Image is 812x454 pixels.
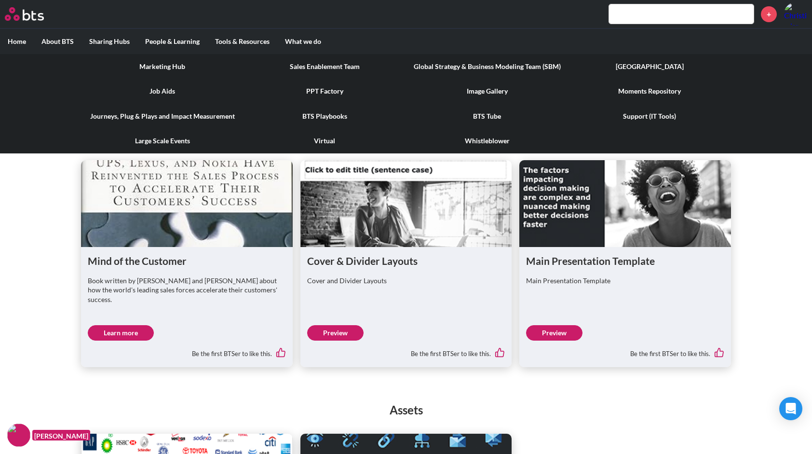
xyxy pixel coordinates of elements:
label: Tools & Resources [207,29,277,54]
a: + [761,6,777,22]
label: About BTS [34,29,81,54]
p: Cover and Divider Layouts [307,276,505,286]
p: Main Presentation Template [526,276,724,286]
div: Open Intercom Messenger [779,397,802,420]
p: Book written by [PERSON_NAME] and [PERSON_NAME] about how the world's leading sales forces accele... [88,276,285,304]
a: Preview [307,325,364,341]
a: Preview [526,325,582,341]
img: F [7,424,30,447]
img: BTS Logo [5,7,44,21]
label: Sharing Hubs [81,29,137,54]
div: Be the first BTSer to like this. [307,341,505,361]
h1: Main Presentation Template [526,254,724,268]
div: Be the first BTSer to like this. [88,341,285,361]
label: People & Learning [137,29,207,54]
img: Christina Wergeman [784,2,807,26]
div: Be the first BTSer to like this. [526,341,724,361]
a: Profile [784,2,807,26]
a: Go home [5,7,62,21]
h1: Mind of the Customer [88,254,285,268]
label: What we do [277,29,329,54]
figcaption: [PERSON_NAME] [32,430,90,441]
a: Learn more [88,325,154,341]
h1: Cover & Divider Layouts [307,254,505,268]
